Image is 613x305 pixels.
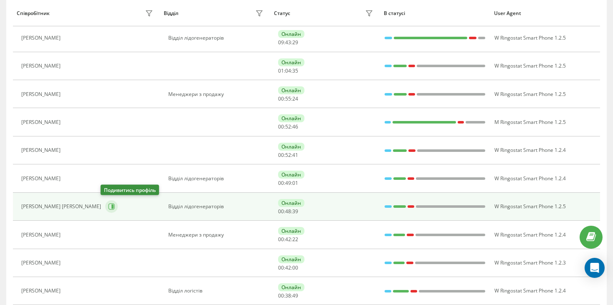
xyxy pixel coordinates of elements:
span: W Ringostat Smart Phone 1.2.5 [494,91,566,98]
span: W Ringostat Smart Phone 1.2.5 [494,34,566,41]
span: M Ringostat Smart Phone 1.2.5 [494,118,566,126]
div: [PERSON_NAME] [21,176,63,181]
div: [PERSON_NAME] [21,35,63,41]
span: 39 [292,208,298,215]
span: 52 [285,151,291,159]
div: Відділ лідогенераторів [168,204,266,209]
span: W Ringostat Smart Phone 1.2.5 [494,62,566,69]
div: Онлайн [278,255,304,263]
div: Онлайн [278,171,304,179]
span: W Ringostat Smart Phone 1.2.4 [494,175,566,182]
span: 35 [292,67,298,74]
div: Онлайн [278,86,304,94]
span: 00 [278,208,284,215]
span: 09 [278,39,284,46]
span: 46 [292,123,298,130]
div: : : [278,209,298,214]
div: Менеджери з продажу [168,232,266,238]
div: [PERSON_NAME] [21,147,63,153]
span: W Ringostat Smart Phone 1.2.4 [494,287,566,294]
div: [PERSON_NAME] [21,91,63,97]
span: 29 [292,39,298,46]
span: 01 [292,179,298,187]
span: 49 [285,179,291,187]
div: В статусі [384,10,486,16]
span: 00 [278,236,284,243]
div: : : [278,265,298,271]
span: 48 [285,208,291,215]
span: 38 [285,292,291,299]
div: [PERSON_NAME] [21,63,63,69]
span: 24 [292,95,298,102]
div: : : [278,293,298,299]
div: Відділ лідогенераторів [168,35,266,41]
div: Подивитись профіль [101,185,159,195]
div: User Agent [494,10,596,16]
div: Онлайн [278,58,304,66]
div: : : [278,96,298,102]
div: : : [278,152,298,158]
div: Онлайн [278,143,304,151]
span: 52 [285,123,291,130]
div: [PERSON_NAME] [21,260,63,266]
span: W Ringostat Smart Phone 1.2.3 [494,259,566,266]
div: [PERSON_NAME] [21,119,63,125]
span: 00 [278,151,284,159]
span: 00 [278,123,284,130]
div: Менеджери з продажу [168,91,266,97]
span: 42 [285,264,291,271]
span: 49 [292,292,298,299]
span: 00 [278,179,284,187]
div: Онлайн [278,30,304,38]
div: Онлайн [278,114,304,122]
div: Відділ лідогенераторів [168,176,266,181]
span: 41 [292,151,298,159]
span: 01 [278,67,284,74]
div: : : [278,124,298,130]
div: Статус [274,10,290,16]
span: 55 [285,95,291,102]
span: 00 [292,264,298,271]
span: W Ringostat Smart Phone 1.2.5 [494,203,566,210]
div: : : [278,68,298,74]
div: Open Intercom Messenger [585,258,605,278]
div: : : [278,180,298,186]
span: 00 [278,95,284,102]
span: 04 [285,67,291,74]
div: Співробітник [17,10,50,16]
div: Онлайн [278,283,304,291]
div: : : [278,40,298,45]
span: 00 [278,264,284,271]
div: : : [278,237,298,242]
span: 43 [285,39,291,46]
span: W Ringostat Smart Phone 1.2.4 [494,146,566,154]
div: [PERSON_NAME] [21,288,63,294]
span: W Ringostat Smart Phone 1.2.4 [494,231,566,238]
div: Онлайн [278,227,304,235]
div: Відділ [164,10,178,16]
div: Онлайн [278,199,304,207]
div: [PERSON_NAME] [PERSON_NAME] [21,204,103,209]
span: 42 [285,236,291,243]
span: 22 [292,236,298,243]
div: [PERSON_NAME] [21,232,63,238]
div: Відділ логістів [168,288,266,294]
span: 00 [278,292,284,299]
